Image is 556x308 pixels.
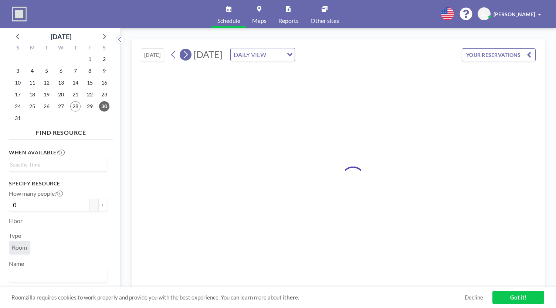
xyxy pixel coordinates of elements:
span: Other sites [311,18,339,24]
h3: Specify resource [9,180,107,187]
span: Thursday, August 28, 2025 [70,101,81,112]
span: Thursday, August 7, 2025 [70,66,81,76]
span: Friday, August 8, 2025 [85,66,95,76]
div: Search for option [231,48,295,61]
span: Wednesday, August 6, 2025 [56,66,66,76]
span: Thursday, August 21, 2025 [70,89,81,100]
span: Sunday, August 10, 2025 [13,78,23,88]
span: Saturday, August 30, 2025 [99,101,109,112]
div: S [11,44,25,53]
span: SL [481,11,487,17]
span: Wednesday, August 13, 2025 [56,78,66,88]
div: T [40,44,54,53]
span: Sunday, August 31, 2025 [13,113,23,123]
span: Wednesday, August 27, 2025 [56,101,66,112]
span: [PERSON_NAME] [494,11,535,17]
span: Tuesday, August 12, 2025 [41,78,52,88]
span: Friday, August 22, 2025 [85,89,95,100]
a: Got it! [492,291,544,304]
span: Maps [252,18,267,24]
div: T [68,44,82,53]
span: Sunday, August 17, 2025 [13,89,23,100]
span: [DATE] [193,49,223,60]
span: Schedule [217,18,240,24]
input: Search for option [268,50,282,59]
div: F [82,44,97,53]
img: organization-logo [12,7,27,21]
div: Search for option [9,159,107,170]
button: + [98,199,107,211]
span: Thursday, August 14, 2025 [70,78,81,88]
span: Monday, August 25, 2025 [27,101,37,112]
span: Saturday, August 23, 2025 [99,89,109,100]
span: Monday, August 4, 2025 [27,66,37,76]
span: Tuesday, August 5, 2025 [41,66,52,76]
span: Tuesday, August 19, 2025 [41,89,52,100]
span: Monday, August 18, 2025 [27,89,37,100]
div: M [25,44,40,53]
label: How many people? [9,190,63,197]
label: Floor [9,217,23,225]
input: Search for option [10,161,103,169]
span: Tuesday, August 26, 2025 [41,101,52,112]
label: Type [9,232,21,239]
div: Search for option [9,269,107,282]
span: Wednesday, August 20, 2025 [56,89,66,100]
a: here. [287,294,299,301]
div: S [97,44,111,53]
input: Search for option [10,271,103,280]
span: Reports [278,18,299,24]
span: Friday, August 29, 2025 [85,101,95,112]
a: Decline [465,294,483,301]
span: Saturday, August 2, 2025 [99,54,109,64]
label: Name [9,260,24,267]
span: Friday, August 1, 2025 [85,54,95,64]
button: - [89,199,98,211]
span: Room [12,244,27,251]
button: YOUR RESERVATIONS [462,48,536,61]
span: Roomzilla requires cookies to work properly and provide you with the best experience. You can lea... [11,294,465,301]
div: W [54,44,68,53]
span: Saturday, August 16, 2025 [99,78,109,88]
span: Saturday, August 9, 2025 [99,66,109,76]
button: [DATE] [141,48,164,61]
span: DAILY VIEW [232,50,268,59]
span: Sunday, August 3, 2025 [13,66,23,76]
span: Sunday, August 24, 2025 [13,101,23,112]
span: Monday, August 11, 2025 [27,78,37,88]
div: [DATE] [51,31,71,42]
h4: FIND RESOURCE [9,126,113,136]
span: Friday, August 15, 2025 [85,78,95,88]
